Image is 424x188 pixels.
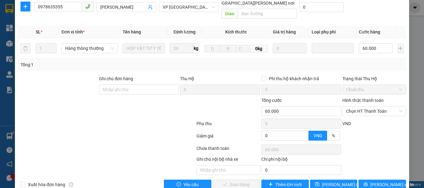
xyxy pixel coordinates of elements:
span: Định lượng [174,29,196,34]
span: Đơn vị tính [61,29,85,34]
input: R [220,45,236,52]
button: delete [20,43,30,53]
div: Trạng thái Thu Hộ [342,75,406,82]
span: info-circle [69,182,73,187]
input: Ghi chú đơn hàng [99,85,179,94]
span: plus [268,182,273,187]
input: VD: Bàn, Ghế [123,43,165,53]
span: plus [21,4,30,9]
span: [PERSON_NAME] đổi [322,181,362,188]
span: Tổng cước [261,98,282,103]
span: user-add [148,5,153,10]
span: save [315,182,319,187]
span: VND [313,133,322,138]
div: Giảm giá [196,133,261,143]
input: Cước giao hàng [299,2,344,12]
label: Ghi chú đơn hàng [99,76,133,81]
label: Hình thức thanh toán [342,98,384,103]
input: D [205,45,220,52]
span: printer [363,182,368,187]
input: Dọc đường [238,9,297,19]
div: Chi phí nội bộ [261,156,341,165]
span: Hàng thông thường [65,44,114,53]
span: VP PHÚ SƠN [163,2,215,12]
span: Xuất hóa đơn hàng [25,181,68,188]
button: plus [398,43,404,53]
span: phone [85,4,90,9]
span: Tên hàng [123,29,141,34]
span: Chưa thu [346,85,402,94]
input: 0 [273,43,307,53]
span: SL [36,29,41,34]
span: kg [193,43,199,53]
span: VND [342,121,351,126]
span: 0kg [250,45,268,52]
div: Ghi chú nội bộ nhà xe [196,156,260,165]
span: Giá trị hàng [273,29,296,34]
span: [PERSON_NAME] và In [370,181,414,188]
input: C [236,45,250,52]
span: exclamation-circle [177,182,181,187]
button: plus [20,2,30,11]
input: Nhập ghi chú [196,165,260,175]
span: Thu Hộ [180,76,194,81]
div: Tổng: 1 [20,61,164,68]
span: Yêu cầu [183,181,199,188]
span: Thêm ĐH mới [275,181,302,188]
span: % [332,133,335,138]
th: Loại phụ phí [309,26,356,38]
div: Chưa thanh toán [196,145,261,156]
span: Kích thước [225,29,247,34]
span: Giao [221,9,238,19]
span: Cước hàng [359,29,380,34]
span: Phí thu hộ khách nhận trả [266,75,322,82]
div: Phụ thu [196,120,261,131]
span: Chọn HT Thanh Toán [346,107,402,116]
